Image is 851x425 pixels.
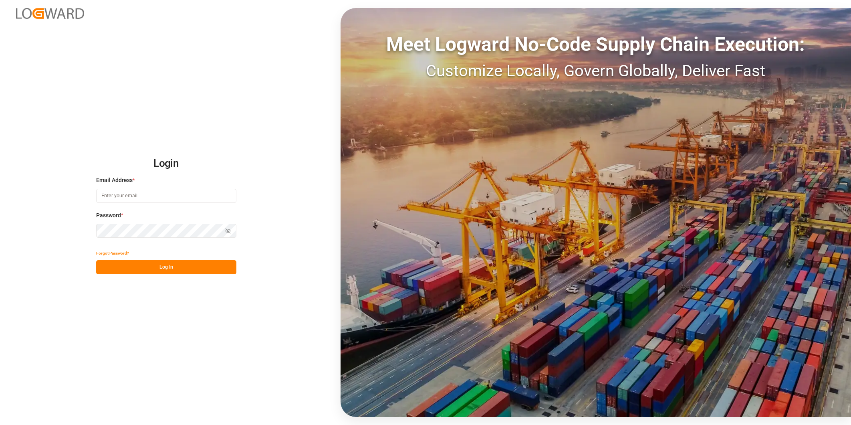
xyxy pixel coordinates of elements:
[96,260,236,274] button: Log In
[96,246,129,260] button: Forgot Password?
[96,189,236,203] input: Enter your email
[341,30,851,59] div: Meet Logward No-Code Supply Chain Execution:
[96,151,236,176] h2: Login
[16,8,84,19] img: Logward_new_orange.png
[96,211,121,220] span: Password
[96,176,133,184] span: Email Address
[341,59,851,83] div: Customize Locally, Govern Globally, Deliver Fast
